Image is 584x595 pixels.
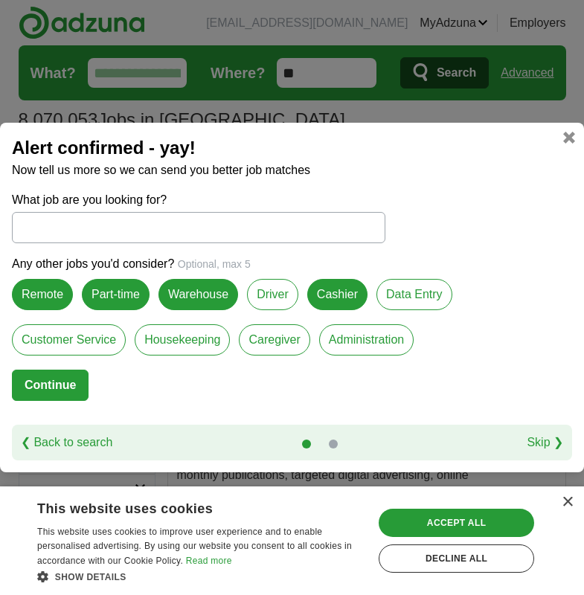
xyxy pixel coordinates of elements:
[37,569,364,584] div: Show details
[12,135,572,161] h2: Alert confirmed - yay!
[178,258,251,270] span: Optional, max 5
[55,572,126,582] span: Show details
[376,279,452,310] label: Data Entry
[379,509,534,537] div: Accept all
[12,370,89,401] button: Continue
[12,324,126,356] label: Customer Service
[37,527,352,567] span: This website uses cookies to improve user experience and to enable personalised advertising. By u...
[21,434,112,451] a: ❮ Back to search
[158,279,238,310] label: Warehouse
[82,279,150,310] label: Part-time
[135,324,230,356] label: Housekeeping
[562,497,573,508] div: Close
[37,495,327,518] div: This website uses cookies
[12,161,572,179] p: Now tell us more so we can send you better job matches
[239,324,309,356] label: Caregiver
[527,434,563,451] a: Skip ❯
[186,556,232,566] a: Read more, opens a new window
[12,279,73,310] label: Remote
[12,191,385,209] label: What job are you looking for?
[247,279,298,310] label: Driver
[307,279,368,310] label: Cashier
[319,324,414,356] label: Administration
[379,544,534,573] div: Decline all
[12,255,572,273] p: Any other jobs you'd consider?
